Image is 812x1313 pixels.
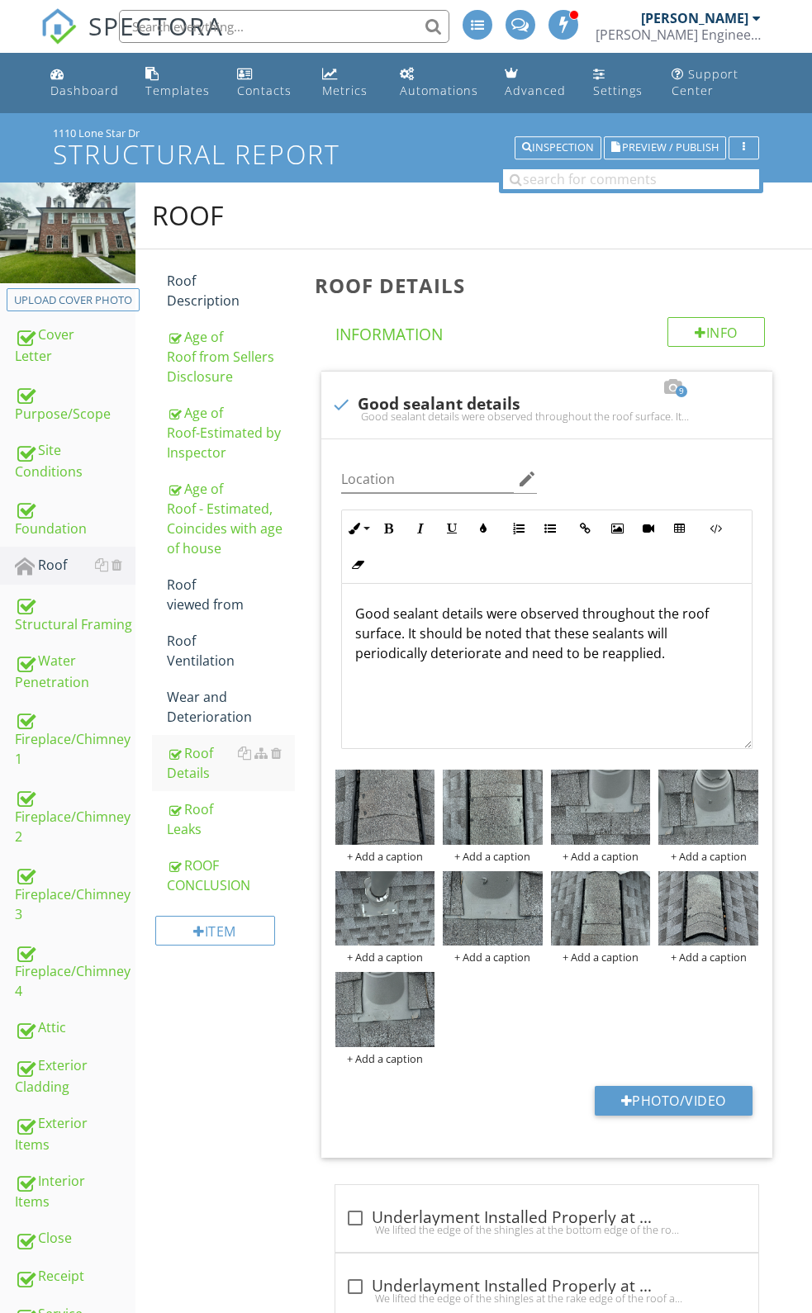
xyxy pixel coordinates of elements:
div: We lifted the edge of the shingles at the bottom edge of the roof at one or more locations to obs... [345,1223,748,1236]
div: Cover Letter [15,325,135,366]
p: Good sealant details were observed throughout the roof surface. It should be noted that these sea... [355,604,738,663]
button: Unordered List [534,513,566,544]
img: photo.jpg [335,871,435,946]
a: Inspection [515,139,601,154]
div: Roof [152,199,224,232]
div: Age of Roof from Sellers Disclosure [167,327,295,386]
div: Hedderman Engineering. INC. [596,26,761,43]
div: Fireplace/Chimney 1 [15,709,135,770]
input: search for comments [503,169,759,189]
div: Roof Leaks [167,799,295,839]
img: photo.jpg [335,972,435,1047]
button: Insert Image (Ctrl+P) [601,513,633,544]
button: Insert Link (Ctrl+K) [570,513,601,544]
button: Underline (Ctrl+U) [436,513,468,544]
div: Upload cover photo [14,292,132,309]
h3: Roof Details [315,274,786,296]
a: Automations (Advanced) [393,59,485,107]
button: Clear Formatting [342,549,373,581]
div: + Add a caption [443,850,543,863]
div: Roof Details [167,743,295,783]
button: Inline Style [342,513,373,544]
input: Location [341,466,514,493]
button: Bold (Ctrl+B) [373,513,405,544]
span: Preview / Publish [622,143,719,154]
div: Exterior Cladding [15,1055,135,1097]
a: Support Center [665,59,768,107]
img: photo.jpg [658,770,758,845]
div: Automations [400,83,478,98]
div: Attic [15,1017,135,1039]
div: Contacts [237,83,292,98]
div: Water Penetration [15,651,135,692]
span: 9 [676,386,687,397]
button: Insert Table [664,513,696,544]
img: photo.jpg [443,770,543,845]
button: Code View [700,513,731,544]
div: Site Conditions [15,440,135,481]
div: Purpose/Scope [15,382,135,424]
a: Templates [139,59,217,107]
div: Fireplace/Chimney 2 [15,785,135,846]
div: Info [667,317,765,347]
button: Photo/Video [595,1086,753,1116]
div: Inspection [522,142,594,154]
img: photo.jpg [335,770,435,845]
img: The Best Home Inspection Software - Spectora [40,8,77,45]
div: Foundation [15,498,135,539]
a: Metrics [316,59,380,107]
a: Preview / Publish [604,139,726,154]
a: Advanced [498,59,573,107]
div: Structural Framing [15,593,135,634]
a: Contacts [230,59,302,107]
div: Roof viewed from [167,575,295,614]
i: edit [517,469,537,489]
h1: STRUCTURAL REPORT [53,140,760,168]
div: Metrics [322,83,368,98]
div: + Add a caption [335,1052,435,1065]
button: Italic (Ctrl+I) [405,513,436,544]
a: SPECTORA [40,22,224,57]
div: We lifted the edge of the shingles at the rake edge of the roof at one or more locations to obser... [345,1292,748,1305]
img: photo.jpg [443,871,543,946]
div: Good sealant details were observed throughout the roof surface. It should be noted that these sea... [331,410,762,423]
div: + Add a caption [551,850,651,863]
a: Dashboard [44,59,126,107]
div: 1110 Lone Star Dr [53,126,760,140]
div: Wear and Deterioration [167,687,295,727]
button: Colors [468,513,499,544]
div: + Add a caption [335,950,435,964]
div: Interior Items [15,1171,135,1212]
div: Roof Ventilation [167,631,295,671]
div: Advanced [505,83,566,98]
div: + Add a caption [551,950,651,964]
div: + Add a caption [658,950,758,964]
div: Roof [15,555,135,576]
div: + Add a caption [443,950,543,964]
div: Close [15,1228,135,1249]
img: photo.jpg [551,770,651,845]
button: Insert Video [633,513,664,544]
img: photo.jpg [551,871,651,946]
div: Fireplace/Chimney 3 [15,863,135,924]
button: Preview / Publish [604,136,726,159]
div: + Add a caption [335,850,435,863]
div: Fireplace/Chimney 4 [15,941,135,1002]
div: [PERSON_NAME] [641,10,748,26]
div: Dashboard [50,83,119,98]
span: SPECTORA [88,8,224,43]
button: Inspection [515,136,601,159]
a: Settings [586,59,652,107]
h4: Information [335,317,765,345]
div: Support Center [672,66,738,98]
div: Templates [145,83,210,98]
div: + Add a caption [658,850,758,863]
div: Age of Roof - Estimated, Coincides with age of house [167,479,295,558]
div: Settings [593,83,643,98]
img: photo.jpg [658,871,758,946]
input: Search everything... [119,10,449,43]
div: Item [155,916,275,946]
button: Upload cover photo [7,288,140,311]
div: Exterior Items [15,1113,135,1154]
div: Age of Roof-Estimated by Inspector [167,403,295,462]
